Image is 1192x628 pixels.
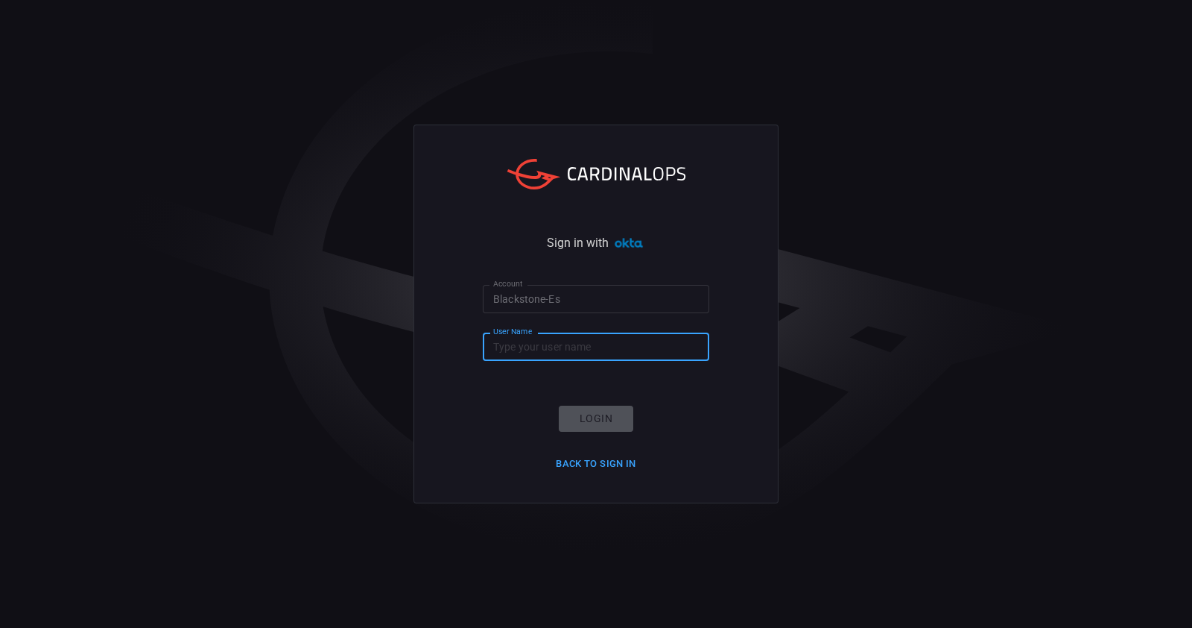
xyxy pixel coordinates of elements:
[612,238,644,249] img: Ad5vKXme8s1CQAAAABJRU5ErkJggg==
[483,285,709,313] input: Type your account
[483,333,709,360] input: Type your user name
[493,278,523,289] label: Account
[547,453,645,476] button: Back to Sign in
[493,326,532,337] label: User Name
[547,237,609,249] span: Sign in with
